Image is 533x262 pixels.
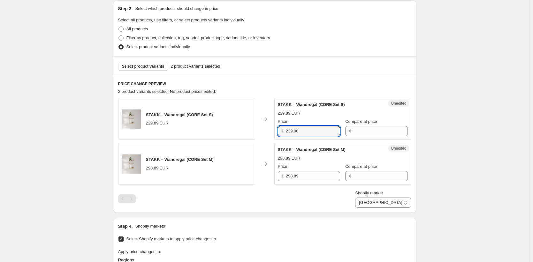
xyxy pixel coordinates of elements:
span: Select product variants individually [126,44,190,49]
span: Select Shopify markets to apply price changes to [126,236,216,241]
button: Select product variants [118,62,168,71]
span: Unedited [391,101,406,106]
p: Select which products should change in price [135,5,218,12]
span: Apply price changes to: [118,249,161,254]
span: € [282,174,284,178]
span: Select all products, use filters, or select products variants individually [118,18,244,22]
span: STAKK – Wandregal (CORE Set S) [278,102,345,107]
h2: Step 4. [118,223,133,229]
div: 229.89 EUR [146,120,169,126]
div: 298.89 EUR [278,155,301,161]
img: P-61-002_STAKK-CORE-Set-S_PI-F-C_80x.webp [122,154,141,174]
h6: PRICE CHANGE PREVIEW [118,81,411,86]
span: STAKK – Wandregal (CORE Set M) [278,147,346,152]
span: Compare at price [345,164,377,169]
span: Shopify market [355,191,383,195]
span: 2 product variants selected [171,63,220,70]
span: Filter by product, collection, tag, vendor, product type, variant title, or inventory [126,35,270,40]
span: Compare at price [345,119,377,124]
div: 298.89 EUR [146,165,169,171]
span: Price [278,119,287,124]
span: 2 product variants selected. No product prices edited: [118,89,216,94]
span: All products [126,26,148,31]
h2: Step 3. [118,5,133,12]
span: Unedited [391,146,406,151]
span: € [282,129,284,133]
span: STAKK – Wandregal (CORE Set S) [146,112,213,117]
span: Price [278,164,287,169]
nav: Pagination [118,194,136,203]
div: 229.89 EUR [278,110,301,116]
img: P-61-002_STAKK-CORE-Set-S_PI-F-C_80x.webp [122,109,141,129]
span: Select product variants [122,64,164,69]
span: € [349,174,351,178]
p: Shopify markets [135,223,165,229]
span: STAKK – Wandregal (CORE Set M) [146,157,214,162]
span: € [349,129,351,133]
